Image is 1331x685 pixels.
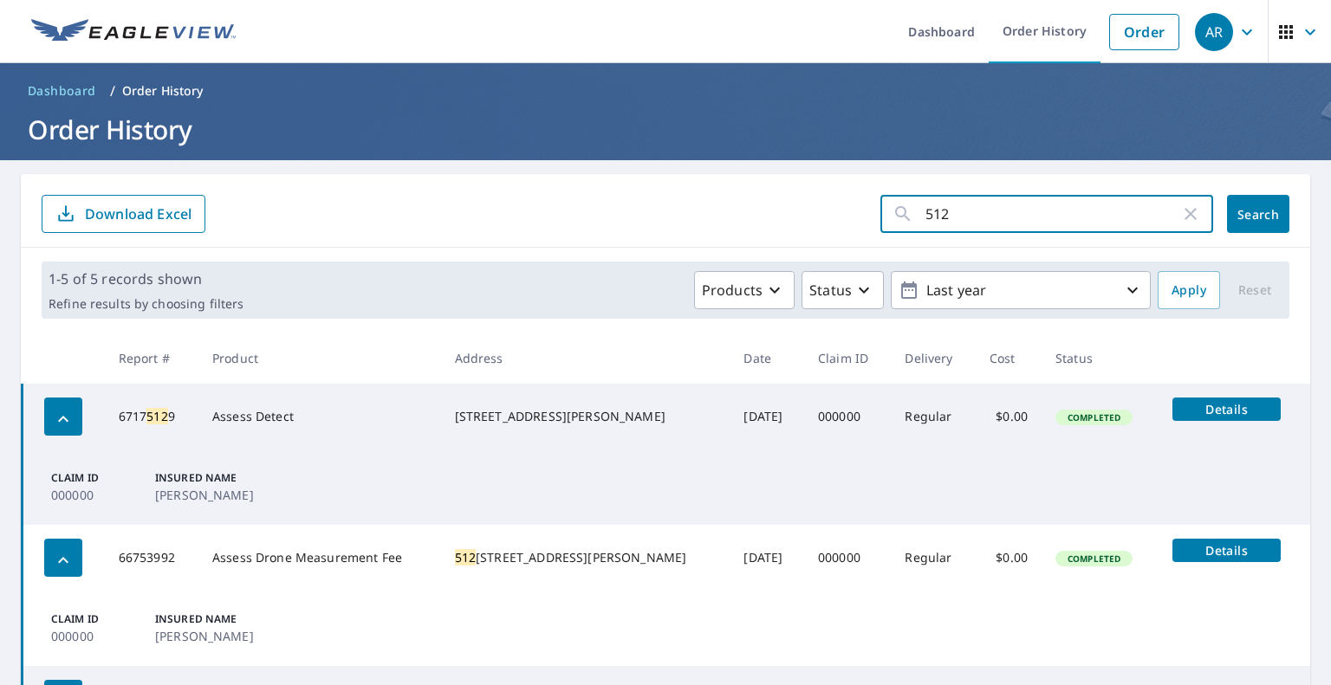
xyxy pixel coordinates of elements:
span: Apply [1172,280,1206,301]
p: 000000 [51,486,148,504]
button: Search [1227,195,1289,233]
td: $0.00 [976,384,1042,449]
th: Delivery [891,333,975,384]
td: Regular [891,525,975,591]
nav: breadcrumb [21,77,1310,105]
p: 000000 [51,627,148,645]
span: Completed [1057,411,1131,423]
td: Assess Drone Measurement Fee [198,525,441,591]
h1: Order History [21,112,1310,147]
td: $0.00 [976,525,1042,591]
td: Regular [891,384,975,449]
mark: 512 [455,549,476,565]
th: Status [1042,333,1159,384]
p: Insured Name [155,611,252,627]
th: Address [441,333,730,384]
div: [STREET_ADDRESS][PERSON_NAME] [455,408,717,425]
a: Dashboard [21,77,103,105]
td: [DATE] [730,525,804,591]
button: Products [694,271,795,309]
th: Claim ID [804,333,891,384]
p: Status [809,280,852,300]
th: Cost [976,333,1042,384]
td: 000000 [804,384,891,449]
button: Apply [1158,271,1220,309]
mark: 512 [146,408,167,424]
a: Order [1109,14,1179,50]
p: Last year [919,275,1122,306]
img: EV Logo [31,19,236,45]
div: [STREET_ADDRESS][PERSON_NAME] [455,549,717,566]
p: 1-5 of 5 records shown [49,268,243,289]
th: Report # [105,333,198,384]
p: Insured Name [155,470,252,486]
span: Dashboard [28,82,96,100]
p: Order History [122,82,204,100]
p: Claim ID [51,470,148,486]
button: Status [802,271,884,309]
input: Address, Report #, Claim ID, etc. [925,190,1180,238]
button: Download Excel [42,195,205,233]
td: Assess Detect [198,384,441,449]
span: Details [1183,542,1270,559]
td: 000000 [804,525,891,591]
td: 66753992 [105,525,198,591]
p: [PERSON_NAME] [155,486,252,504]
th: Product [198,333,441,384]
button: detailsBtn-66753992 [1172,539,1281,562]
button: Last year [891,271,1151,309]
p: [PERSON_NAME] [155,627,252,645]
p: Refine results by choosing filters [49,296,243,312]
p: Products [702,280,763,300]
span: Search [1241,206,1276,223]
div: AR [1195,13,1233,51]
span: Completed [1057,553,1131,565]
p: Download Excel [85,204,192,223]
button: detailsBtn-67175129 [1172,397,1281,421]
span: Details [1183,401,1270,417]
td: [DATE] [730,384,804,449]
p: Claim ID [51,611,148,627]
li: / [110,81,115,101]
td: 6717 9 [105,384,198,449]
th: Date [730,333,804,384]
